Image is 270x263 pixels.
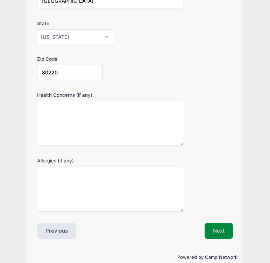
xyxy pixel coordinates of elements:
[205,223,233,239] button: Next
[37,65,102,80] input: xxxxx
[37,157,102,164] label: Allergies (if any)
[37,92,102,98] label: Health Concerns (if any)
[37,20,102,27] label: State
[33,254,237,261] p: Powered by Camp Network
[37,56,102,63] label: Zip Code
[37,223,76,239] button: Previous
